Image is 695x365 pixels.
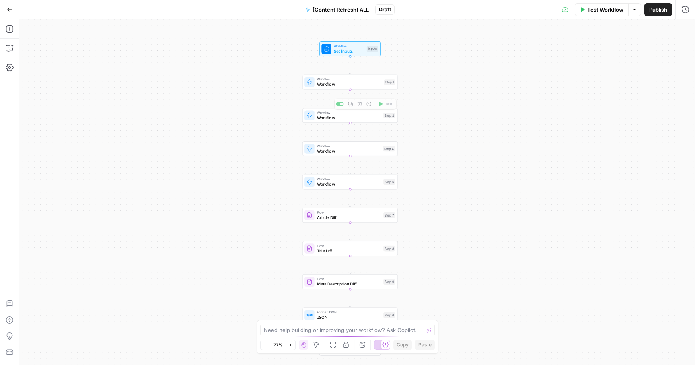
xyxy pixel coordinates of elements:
[379,6,391,13] span: Draft
[317,177,381,181] span: Workflow
[302,241,398,256] div: FlowTitle DiffStep 8
[317,81,382,87] span: Workflow
[349,56,351,74] g: Edge from start to step_1
[306,279,313,285] img: vrinnnclop0vshvmafd7ip1g7ohf
[302,175,398,190] div: WorkflowWorkflowStep 5
[644,3,672,16] button: Publish
[575,3,628,16] button: Test Workflow
[349,89,351,107] g: Edge from step_1 to step_2
[317,310,381,315] span: Format JSON
[349,223,351,240] g: Edge from step_7 to step_8
[302,141,398,156] div: WorkflowWorkflowStep 4
[383,212,395,218] div: Step 7
[415,340,435,350] button: Paste
[334,48,364,54] span: Set Inputs
[383,179,395,185] div: Step 5
[317,110,381,115] span: Workflow
[306,245,313,252] img: vrinnnclop0vshvmafd7ip1g7ohf
[317,247,381,254] span: Title Diff
[383,279,395,285] div: Step 9
[334,43,364,48] span: Workflow
[317,148,380,154] span: Workflow
[317,243,381,248] span: Flow
[302,108,398,123] div: WorkflowWorkflowStep 2Test
[300,3,374,16] button: [Content Refresh] ALL
[393,340,412,350] button: Copy
[317,281,381,287] span: Meta Description Diff
[302,274,398,289] div: FlowMeta Description DiffStep 9
[383,113,395,118] div: Step 2
[383,246,395,252] div: Step 8
[317,181,381,187] span: Workflow
[383,312,395,318] div: Step 6
[397,341,409,349] span: Copy
[349,289,351,307] g: Edge from step_9 to step_6
[313,6,369,14] span: [Content Refresh] ALL
[302,208,398,223] div: FlowArticle DiffStep 7
[349,256,351,274] g: Edge from step_8 to step_9
[349,190,351,207] g: Edge from step_5 to step_7
[349,156,351,174] g: Edge from step_4 to step_5
[302,41,398,56] div: WorkflowSet InputsInputs
[273,342,282,348] span: 77%
[317,77,382,82] span: Workflow
[317,114,381,120] span: Workflow
[383,146,395,152] div: Step 4
[317,314,381,320] span: JSON
[317,210,381,215] span: Flow
[587,6,623,14] span: Test Workflow
[302,308,398,323] div: Format JSONJSONStep 6
[317,214,381,221] span: Article Diff
[317,143,380,148] span: Workflow
[367,46,378,52] div: Inputs
[306,212,313,218] img: vrinnnclop0vshvmafd7ip1g7ohf
[302,341,398,356] div: EndOutput
[349,123,351,140] g: Edge from step_2 to step_4
[302,75,398,90] div: WorkflowWorkflowStep 1
[384,79,395,85] div: Step 1
[418,341,432,349] span: Paste
[317,276,381,281] span: Flow
[649,6,667,14] span: Publish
